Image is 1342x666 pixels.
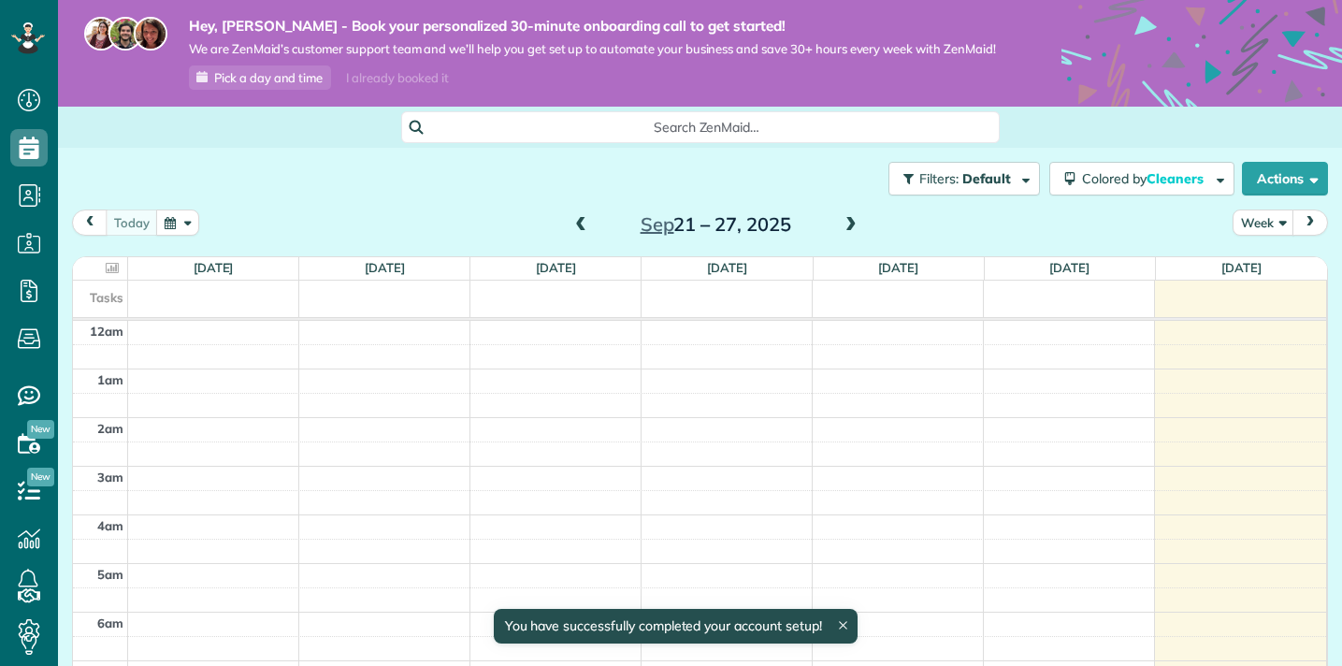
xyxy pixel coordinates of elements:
button: next [1292,210,1328,235]
span: We are ZenMaid’s customer support team and we’ll help you get set up to automate your business an... [189,41,996,57]
span: Filters: [919,170,959,187]
span: 6am [97,615,123,630]
span: New [27,468,54,486]
a: [DATE] [365,260,405,275]
span: Colored by [1082,170,1210,187]
div: I already booked it [335,66,459,90]
span: 3am [97,470,123,485]
img: michelle-19f622bdf1676172e81f8f8fba1fb50e276960ebfe0243fe18214015130c80e4.jpg [134,17,167,51]
a: Filters: Default [879,162,1040,195]
a: [DATE] [194,260,234,275]
button: Actions [1242,162,1328,195]
span: 4am [97,518,123,533]
span: Default [962,170,1012,187]
span: Pick a day and time [214,70,323,85]
span: 1am [97,372,123,387]
h2: 21 – 27, 2025 [599,214,832,235]
img: maria-72a9807cf96188c08ef61303f053569d2e2a8a1cde33d635c8a3ac13582a053d.jpg [84,17,118,51]
button: Week [1233,210,1294,235]
a: [DATE] [878,260,918,275]
span: Tasks [90,290,123,305]
button: Filters: Default [888,162,1040,195]
span: 12am [90,324,123,339]
div: You have successfully completed your account setup! [493,609,857,644]
a: [DATE] [1049,260,1089,275]
a: Pick a day and time [189,65,331,90]
a: [DATE] [707,260,747,275]
span: 5am [97,567,123,582]
strong: Hey, [PERSON_NAME] - Book your personalized 30-minute onboarding call to get started! [189,17,996,36]
span: New [27,420,54,439]
span: 2am [97,421,123,436]
a: [DATE] [536,260,576,275]
span: Sep [641,212,674,236]
span: Cleaners [1147,170,1206,187]
button: prev [72,210,108,235]
a: [DATE] [1221,260,1262,275]
button: Colored byCleaners [1049,162,1234,195]
img: jorge-587dff0eeaa6aab1f244e6dc62b8924c3b6ad411094392a53c71c6c4a576187d.jpg [108,17,142,51]
button: today [106,210,158,235]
